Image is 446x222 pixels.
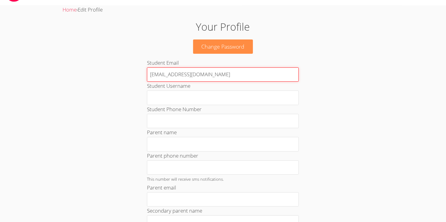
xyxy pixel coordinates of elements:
label: Student Email [147,59,179,66]
a: Home [63,6,77,13]
a: Change Password [193,39,253,54]
label: Parent phone number [147,152,198,159]
label: Parent name [147,129,177,136]
label: Secondary parent name [147,207,202,214]
label: Student Username [147,82,190,89]
h1: Your Profile [103,19,343,35]
label: Parent email [147,184,176,191]
div: › [63,5,384,14]
small: This number will receive sms notifications. [147,176,224,182]
span: Edit Profile [78,6,103,13]
label: Student Phone Number [147,106,202,113]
